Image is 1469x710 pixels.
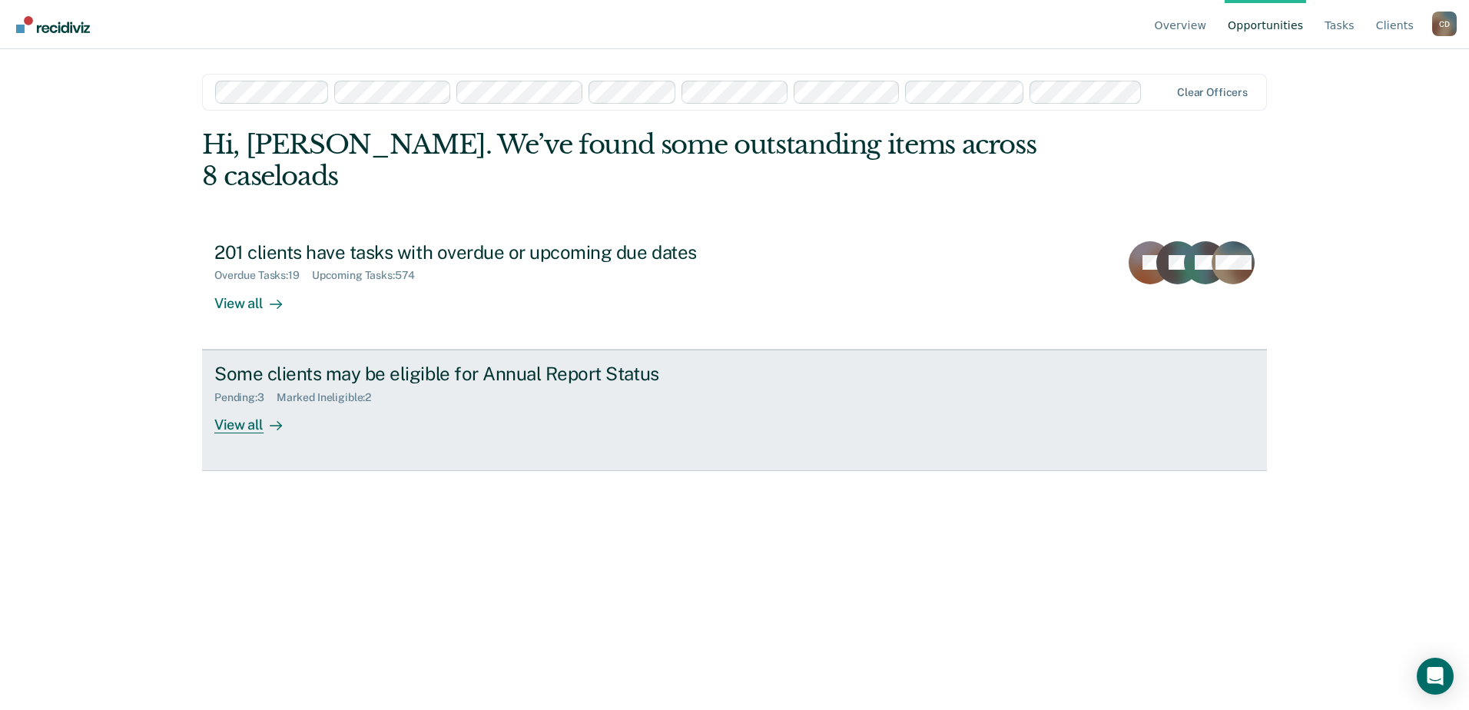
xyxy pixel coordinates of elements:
[214,282,300,312] div: View all
[202,350,1267,471] a: Some clients may be eligible for Annual Report StatusPending:3Marked Ineligible:2View all
[312,269,428,282] div: Upcoming Tasks : 574
[1417,658,1454,695] div: Open Intercom Messenger
[214,269,312,282] div: Overdue Tasks : 19
[1432,12,1457,36] button: Profile dropdown button
[202,229,1267,350] a: 201 clients have tasks with overdue or upcoming due datesOverdue Tasks:19Upcoming Tasks:574View all
[214,363,754,385] div: Some clients may be eligible for Annual Report Status
[214,391,277,404] div: Pending : 3
[277,391,383,404] div: Marked Ineligible : 2
[1177,86,1248,99] div: Clear officers
[16,16,90,33] img: Recidiviz
[1432,12,1457,36] div: C D
[202,129,1054,192] div: Hi, [PERSON_NAME]. We’ve found some outstanding items across 8 caseloads
[214,403,300,433] div: View all
[214,241,754,264] div: 201 clients have tasks with overdue or upcoming due dates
